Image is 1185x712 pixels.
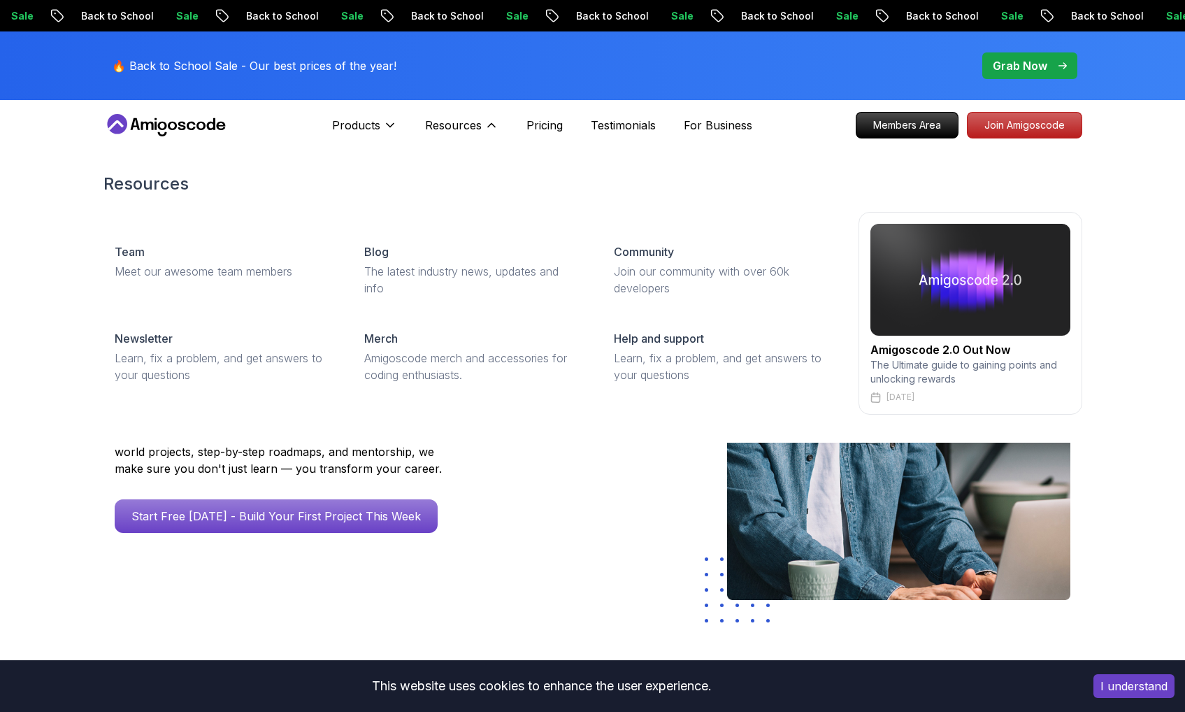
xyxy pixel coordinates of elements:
[526,117,563,134] a: Pricing
[591,117,656,134] a: Testimonials
[468,9,513,23] p: Sale
[1093,674,1175,698] button: Accept cookies
[614,350,830,383] p: Learn, fix a problem, and get answers to your questions
[886,392,914,403] p: [DATE]
[993,57,1047,74] p: Grab Now
[856,112,958,138] a: Members Area
[364,263,580,297] p: The latest industry news, updates and info
[303,9,348,23] p: Sale
[373,9,468,23] p: Back to School
[968,113,1082,138] p: Join Amigoscode
[859,212,1082,415] a: amigoscode 2.0Amigoscode 2.0 Out NowThe Ultimate guide to gaining points and unlocking rewards[DATE]
[603,319,841,394] a: Help and supportLearn, fix a problem, and get answers to your questions
[870,224,1070,336] img: amigoscode 2.0
[1033,9,1128,23] p: Back to School
[425,117,482,134] p: Resources
[1128,9,1173,23] p: Sale
[364,330,398,347] p: Merch
[870,341,1070,358] h2: Amigoscode 2.0 Out Now
[112,57,396,74] p: 🔥 Back to School Sale - Our best prices of the year!
[10,671,1072,702] div: This website uses cookies to enhance the user experience.
[963,9,1008,23] p: Sale
[798,9,843,23] p: Sale
[633,9,678,23] p: Sale
[115,243,145,260] p: Team
[967,112,1082,138] a: Join Amigoscode
[684,117,752,134] a: For Business
[603,232,841,308] a: CommunityJoin our community with over 60k developers
[856,113,958,138] p: Members Area
[115,410,450,477] p: Amigoscode has helped thousands of developers land roles at Amazon, Starling Bank, Mercado Livre,...
[43,9,138,23] p: Back to School
[353,319,591,394] a: MerchAmigoscode merch and accessories for coding enthusiasts.
[868,9,963,23] p: Back to School
[332,117,397,145] button: Products
[332,117,380,134] p: Products
[103,232,342,291] a: TeamMeet our awesome team members
[115,499,438,533] a: Start Free [DATE] - Build Your First Project This Week
[353,232,591,308] a: BlogThe latest industry news, updates and info
[614,263,830,297] p: Join our community with over 60k developers
[538,9,633,23] p: Back to School
[115,263,331,280] p: Meet our awesome team members
[103,319,342,394] a: NewsletterLearn, fix a problem, and get answers to your questions
[115,350,331,383] p: Learn, fix a problem, and get answers to your questions
[364,350,580,383] p: Amigoscode merch and accessories for coding enthusiasts.
[138,9,183,23] p: Sale
[364,243,389,260] p: Blog
[614,330,704,347] p: Help and support
[103,173,1082,195] h2: Resources
[425,117,498,145] button: Resources
[870,358,1070,386] p: The Ultimate guide to gaining points and unlocking rewards
[115,330,173,347] p: Newsletter
[703,9,798,23] p: Back to School
[208,9,303,23] p: Back to School
[614,243,674,260] p: Community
